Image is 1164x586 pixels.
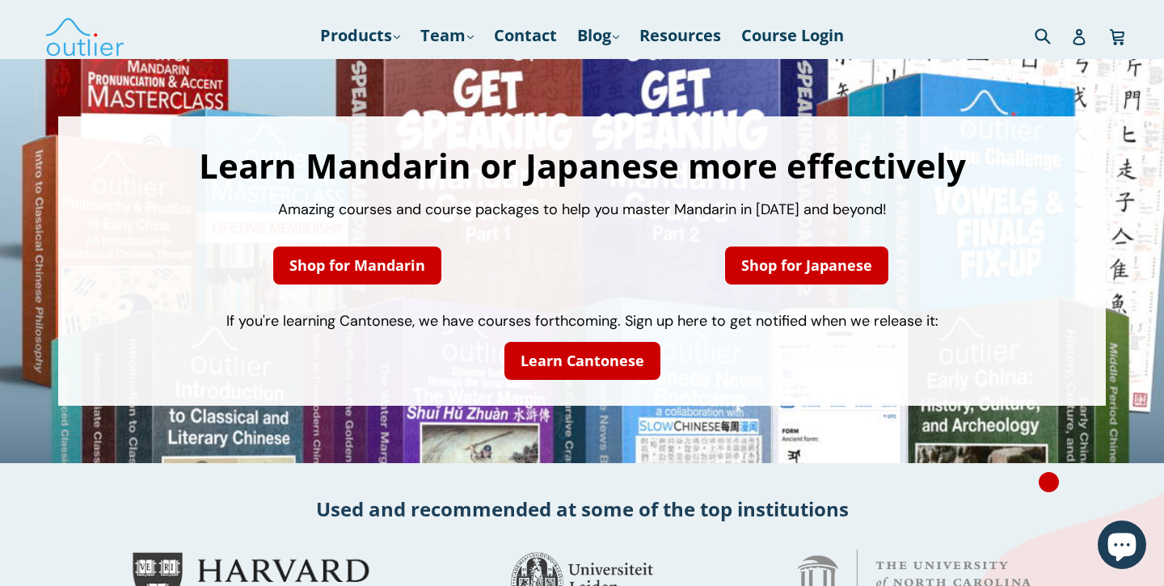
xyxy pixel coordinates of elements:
span: Amazing courses and course packages to help you master Mandarin in [DATE] and beyond! [278,200,887,219]
a: Shop for Mandarin [273,247,441,285]
a: Team [412,21,482,50]
input: Search [1031,19,1075,52]
a: Products [312,21,408,50]
a: Resources [631,21,729,50]
h1: Learn Mandarin or Japanese more effectively [74,149,1090,183]
img: Outlier Linguistics [44,12,125,59]
inbox-online-store-chat: Shopify online store chat [1093,521,1151,573]
a: Learn Cantonese [504,342,660,380]
span: If you're learning Cantonese, we have courses forthcoming. Sign up here to get notified when we r... [226,311,938,331]
a: Blog [569,21,627,50]
a: Course Login [733,21,852,50]
a: Shop for Japanese [725,247,888,285]
a: Contact [486,21,565,50]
